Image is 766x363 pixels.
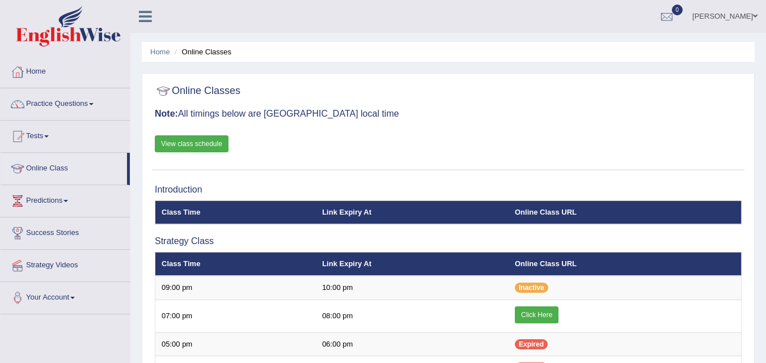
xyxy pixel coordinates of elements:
td: 09:00 pm [155,276,316,300]
h3: Strategy Class [155,236,742,246]
td: 07:00 pm [155,300,316,332]
a: Home [1,56,130,84]
a: Predictions [1,185,130,213]
td: 06:00 pm [316,332,509,356]
h2: Online Classes [155,83,240,100]
span: Expired [515,339,548,349]
span: Inactive [515,283,548,293]
a: Your Account [1,282,130,310]
h3: Introduction [155,185,742,195]
th: Online Class URL [509,252,742,276]
a: Home [150,48,170,56]
th: Link Expiry At [316,200,509,224]
li: Online Classes [172,46,231,57]
th: Class Time [155,200,316,224]
a: View class schedule [155,135,228,152]
td: 05:00 pm [155,332,316,356]
a: Strategy Videos [1,250,130,278]
a: Practice Questions [1,88,130,117]
a: Click Here [515,306,558,323]
th: Class Time [155,252,316,276]
th: Link Expiry At [316,252,509,276]
span: 0 [672,5,683,15]
td: 08:00 pm [316,300,509,332]
b: Note: [155,109,178,118]
h3: All timings below are [GEOGRAPHIC_DATA] local time [155,109,742,119]
a: Tests [1,121,130,149]
td: 10:00 pm [316,276,509,300]
th: Online Class URL [509,200,742,224]
a: Online Class [1,153,127,181]
a: Success Stories [1,217,130,246]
